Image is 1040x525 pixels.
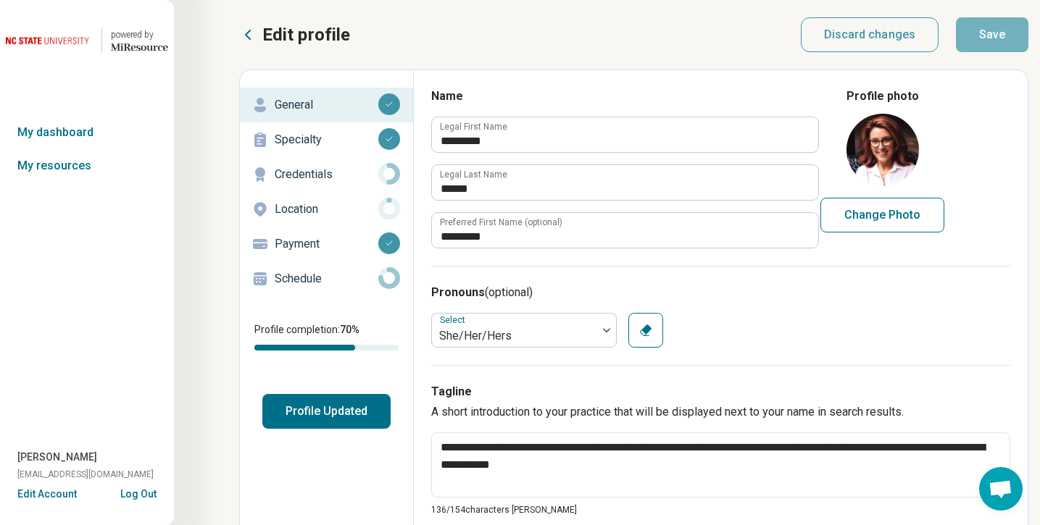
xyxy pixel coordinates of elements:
a: Schedule [240,261,413,296]
div: Profile completion: [240,314,413,359]
button: Edit Account [17,487,77,502]
label: Legal Last Name [440,170,507,179]
button: Profile Updated [262,394,391,429]
div: She/Her/Hers [439,327,590,345]
p: General [275,96,378,114]
img: avatar image [846,114,919,186]
a: Payment [240,227,413,261]
a: Credentials [240,157,413,192]
a: General [240,88,413,122]
button: Edit profile [239,23,350,46]
p: 136/ 154 characters [PERSON_NAME] [431,503,1010,516]
a: Location [240,192,413,227]
h3: Name [431,88,818,105]
div: Profile completion [254,345,399,350]
p: Edit profile [262,23,350,46]
a: Specialty [240,122,413,157]
label: Preferred First Name (optional) [440,218,562,227]
p: Payment [275,235,378,253]
a: North Carolina State University powered by [6,23,168,58]
h3: Tagline [431,383,1010,400]
span: 70 % [340,324,359,335]
span: [PERSON_NAME] [17,450,97,465]
button: Discard changes [801,17,939,52]
p: Specialty [275,131,378,148]
button: Change Photo [820,198,944,232]
p: Credentials [275,166,378,183]
label: Select [440,315,468,325]
div: powered by [111,28,168,41]
a: Open chat [979,467,1023,511]
p: Schedule [275,270,378,287]
button: Save [956,17,1028,52]
p: Location [275,201,378,218]
legend: Profile photo [846,88,919,105]
img: North Carolina State University [6,23,93,58]
span: [EMAIL_ADDRESS][DOMAIN_NAME] [17,468,154,481]
h3: Pronouns [431,284,1010,301]
button: Log Out [120,487,157,498]
span: (optional) [485,285,533,299]
p: A short introduction to your practice that will be displayed next to your name in search results. [431,403,1010,421]
label: Legal First Name [440,122,507,131]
